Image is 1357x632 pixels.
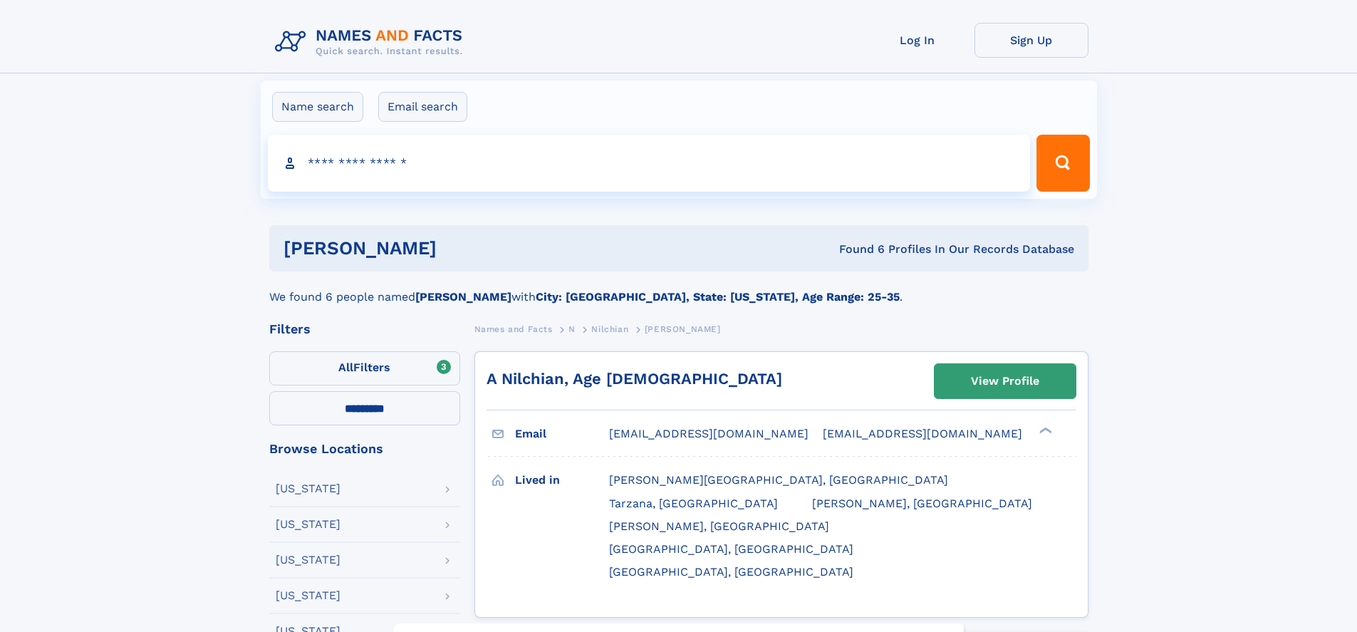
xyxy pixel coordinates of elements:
a: Log In [861,23,974,58]
img: Logo Names and Facts [269,23,474,61]
h3: Lived in [515,468,609,492]
b: City: [GEOGRAPHIC_DATA], State: [US_STATE], Age Range: 25-35 [536,290,900,304]
div: Filters [269,323,460,336]
div: We found 6 people named with . [269,271,1088,306]
span: [GEOGRAPHIC_DATA], [GEOGRAPHIC_DATA] [609,542,853,556]
span: N [568,324,576,334]
div: [US_STATE] [276,519,340,530]
a: View Profile [935,364,1076,398]
label: Email search [378,92,467,122]
div: [US_STATE] [276,590,340,601]
label: Filters [269,351,460,385]
div: [US_STATE] [276,554,340,566]
div: ❯ [1036,426,1053,435]
span: [PERSON_NAME][GEOGRAPHIC_DATA], [GEOGRAPHIC_DATA] [609,473,948,487]
div: View Profile [971,365,1039,398]
a: A Nilchian, Age [DEMOGRAPHIC_DATA] [487,370,782,388]
span: [EMAIL_ADDRESS][DOMAIN_NAME] [609,427,809,440]
input: search input [268,135,1031,192]
div: [US_STATE] [276,483,340,494]
div: Browse Locations [269,442,460,455]
a: Sign Up [974,23,1088,58]
b: [PERSON_NAME] [415,290,511,304]
h1: [PERSON_NAME] [284,239,638,257]
label: Name search [272,92,363,122]
span: [PERSON_NAME] [645,324,721,334]
a: Names and Facts [474,320,553,338]
h3: Email [515,422,609,446]
span: Nilchian [591,324,628,334]
a: Nilchian [591,320,628,338]
span: [EMAIL_ADDRESS][DOMAIN_NAME] [823,427,1022,440]
span: [GEOGRAPHIC_DATA], [GEOGRAPHIC_DATA] [609,565,853,579]
span: [PERSON_NAME], [GEOGRAPHIC_DATA] [812,497,1032,510]
div: Found 6 Profiles In Our Records Database [638,242,1074,257]
a: N [568,320,576,338]
span: [PERSON_NAME], [GEOGRAPHIC_DATA] [609,519,829,533]
button: Search Button [1036,135,1089,192]
span: Tarzana, [GEOGRAPHIC_DATA] [609,497,778,510]
span: All [338,361,353,374]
